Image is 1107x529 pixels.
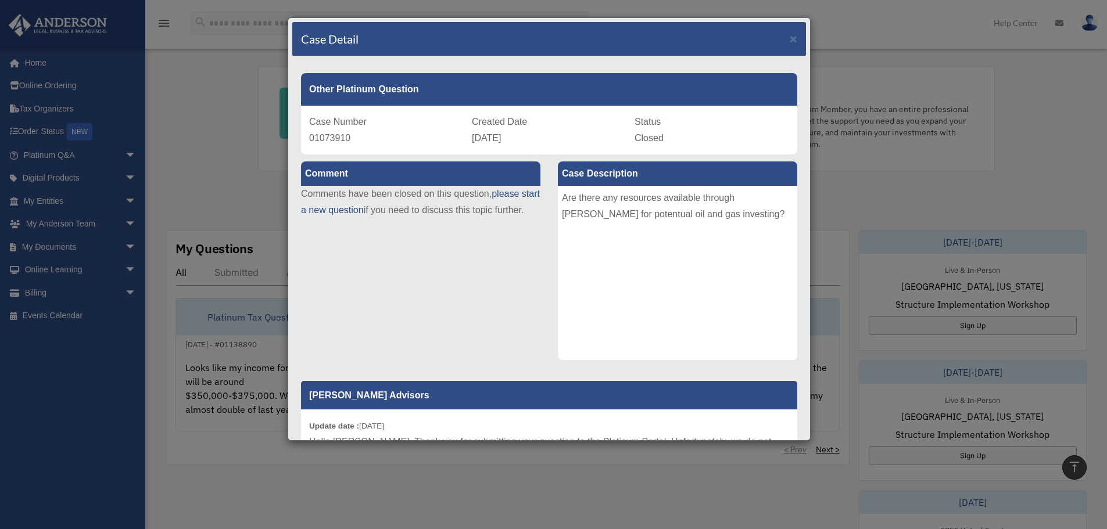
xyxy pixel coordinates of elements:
span: Created Date [472,117,527,127]
span: Status [635,117,661,127]
p: Comments have been closed on this question, if you need to discuss this topic further. [301,186,540,218]
a: please start a new question [301,189,540,215]
h4: Case Detail [301,31,359,47]
span: Closed [635,133,664,143]
div: Other Platinum Question [301,73,797,106]
span: 01073910 [309,133,350,143]
span: [DATE] [472,133,501,143]
small: [DATE] [309,422,384,430]
div: Are there any resources available through [PERSON_NAME] for potentual oil and gas investing? [558,186,797,360]
label: Case Description [558,161,797,186]
b: Update date : [309,422,359,430]
span: Case Number [309,117,367,127]
button: Close [790,33,797,45]
span: × [790,32,797,45]
p: [PERSON_NAME] Advisors [301,381,797,409]
label: Comment [301,161,540,186]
